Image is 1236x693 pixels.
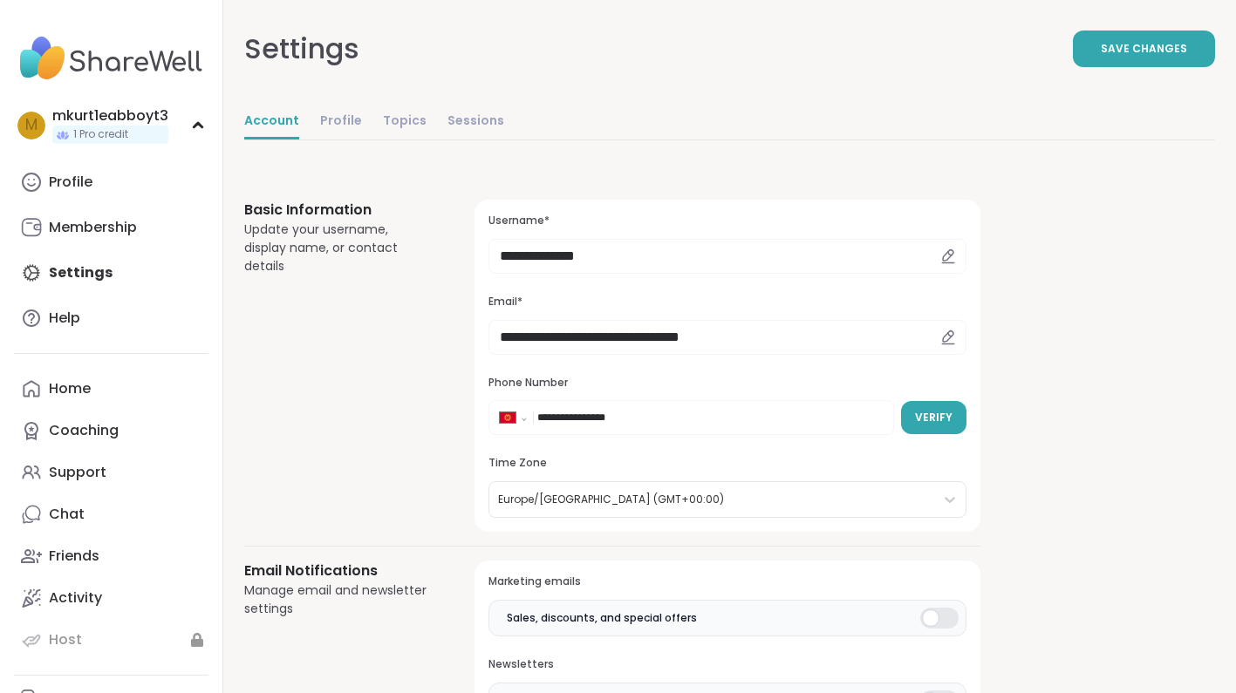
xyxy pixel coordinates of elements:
div: Home [49,379,91,398]
h3: Email Notifications [244,561,433,581]
div: Host [49,630,82,649]
div: Profile [49,173,92,192]
a: Coaching [14,410,208,452]
span: 1 Pro credit [73,127,128,142]
div: Activity [49,588,102,608]
a: Home [14,368,208,410]
div: Support [49,463,106,482]
h3: Phone Number [488,376,966,391]
div: Manage email and newsletter settings [244,581,433,618]
span: m [25,114,38,137]
h3: Email* [488,295,966,309]
a: Profile [14,161,208,203]
h3: Time Zone [488,456,966,471]
a: Friends [14,535,208,577]
h3: Username* [488,214,966,228]
a: Topics [383,105,427,139]
div: Chat [49,505,85,524]
a: Profile [320,105,362,139]
a: Support [14,452,208,493]
a: Host [14,619,208,661]
a: Account [244,105,299,139]
a: Help [14,297,208,339]
div: Help [49,309,80,328]
a: Membership [14,207,208,248]
div: Update your username, display name, or contact details [244,221,433,275]
div: mkurt1eabboyt3 [52,106,168,126]
h3: Newsletters [488,657,966,672]
span: Save Changes [1101,41,1187,57]
div: Settings [244,28,359,70]
h3: Basic Information [244,200,433,221]
a: Chat [14,493,208,535]
a: Activity [14,577,208,619]
button: Save Changes [1073,31,1215,67]
img: ShareWell Nav Logo [14,28,208,89]
div: Coaching [49,421,119,440]
button: Verify [901,401,966,434]
a: Sessions [447,105,504,139]
span: Verify [915,410,953,425]
span: Sales, discounts, and special offers [507,610,697,626]
h3: Marketing emails [488,574,966,589]
div: Membership [49,218,137,237]
div: Friends [49,547,99,566]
